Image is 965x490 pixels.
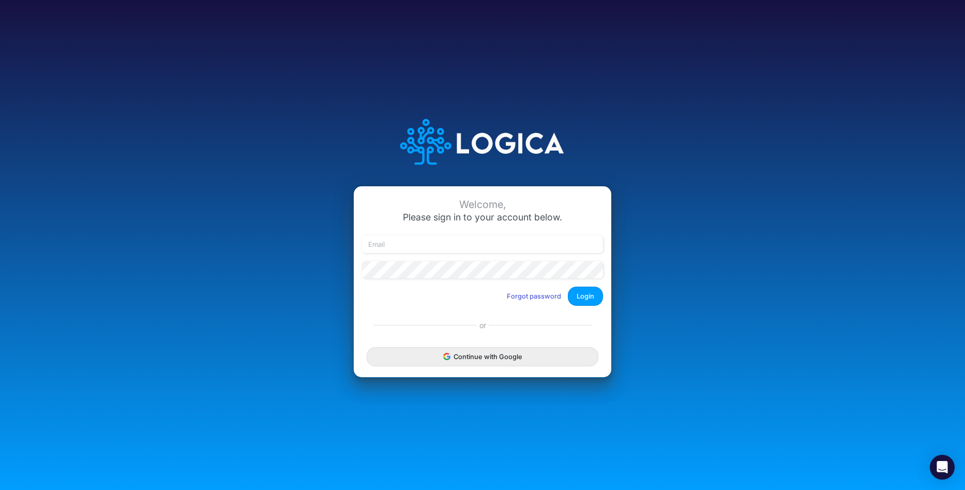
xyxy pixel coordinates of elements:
span: Please sign in to your account below. [403,212,562,222]
button: Forgot password [500,288,568,305]
div: Welcome, [362,199,603,211]
button: Continue with Google [367,347,598,366]
div: Open Intercom Messenger [930,455,955,480]
input: Email [362,235,603,253]
button: Login [568,287,603,306]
